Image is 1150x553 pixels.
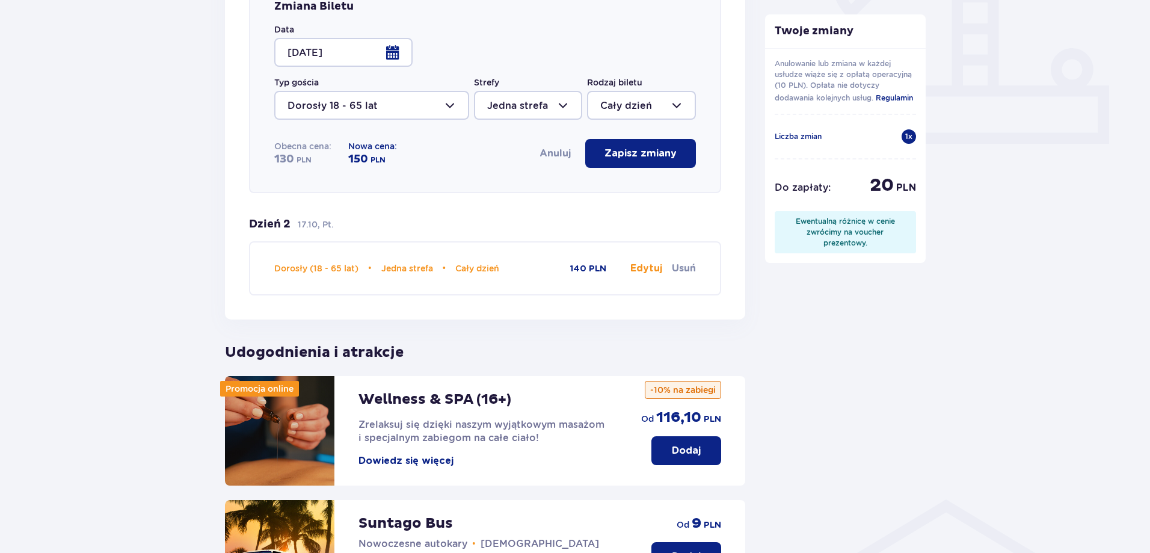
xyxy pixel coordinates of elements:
[604,147,677,160] p: Zapisz zmiany
[274,76,319,88] label: Typ gościa
[368,262,372,274] span: •
[692,514,701,533] span: 9
[645,381,721,399] p: -10% na zabiegi
[225,376,334,486] img: attraction
[672,444,701,457] p: Dodaj
[443,262,446,274] span: •
[587,76,642,88] label: Rodzaj biletu
[274,264,358,273] span: Dorosły (18 - 65 lat)
[455,264,499,273] span: Cały dzień
[704,413,721,425] span: PLN
[274,152,294,167] span: 130
[358,514,453,533] p: Suntago Bus
[876,93,913,102] span: Regulamin
[870,174,894,197] span: 20
[902,129,916,144] div: 1 x
[220,381,299,397] div: Promocja online
[371,155,386,165] span: PLN
[474,76,499,88] label: Strefy
[348,140,397,152] p: Nowa cena:
[876,91,913,104] a: Regulamin
[677,519,689,531] span: od
[570,263,606,275] p: 140 PLN
[651,436,721,465] button: Dodaj
[274,23,294,36] label: Data
[358,538,467,549] span: Nowoczesne autokary
[896,181,916,194] span: PLN
[775,181,831,194] p: Do zapłaty :
[704,519,721,531] span: PLN
[585,139,696,168] button: Zapisz zmiany
[381,264,433,273] span: Jedna strefa
[249,217,291,232] p: Dzień 2
[348,152,368,167] span: 150
[765,24,926,39] p: Twoje zmiany
[630,262,662,275] button: Edytuj
[775,131,822,142] p: Liczba zmian
[297,155,312,165] span: PLN
[540,147,571,160] button: Anuluj
[656,409,701,427] span: 116,10
[298,218,334,230] p: 17.10, Pt.
[358,454,454,468] button: Dowiedz się więcej
[672,262,696,275] button: Usuń
[358,419,604,443] span: Zrelaksuj się dzięki naszym wyjątkowym masażom i specjalnym zabiegom na całe ciało!
[225,334,745,362] p: Udogodnienia i atrakcje
[641,413,654,425] span: od
[784,216,907,249] div: Ewentualną różnicę w cenie zwrócimy na voucher prezentowy.
[472,538,476,550] span: •
[358,391,511,409] p: Wellness & SPA (16+)
[775,58,917,104] p: Anulowanie lub zmiana w każdej usłudze wiąże się z opłatą operacyjną (10 PLN). Opłata nie dotyczy...
[274,140,331,152] p: Obecna cena:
